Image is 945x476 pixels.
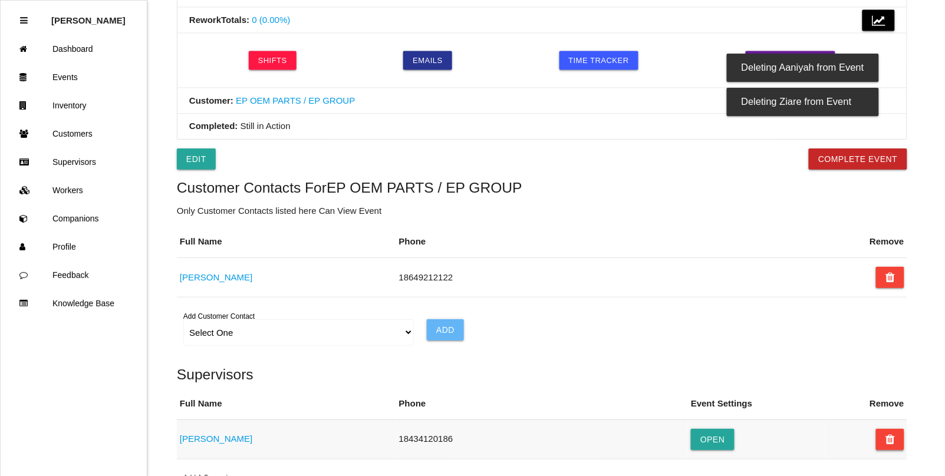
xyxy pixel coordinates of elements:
[189,95,233,105] b: Customer:
[1,176,147,204] a: Workers
[177,148,216,170] a: Edit
[691,429,735,450] button: Open
[1,120,147,148] a: Customers
[177,180,907,196] h5: Customer Contacts For EP OEM PARTS / EP GROUP
[688,388,825,419] th: Event Settings
[1,289,147,318] a: Knowledge Base
[1,148,147,176] a: Supervisors
[20,6,28,35] div: Close
[180,272,252,282] a: [PERSON_NAME]
[177,366,907,382] h5: Supervisors
[396,226,834,257] th: Phone
[189,15,249,25] b: Rework Totals :
[1,204,147,233] a: Companions
[177,388,396,419] th: Full Name
[180,434,252,444] a: [PERSON_NAME]
[189,121,238,131] b: Completed:
[727,88,879,116] div: Deleting Ziare from Event
[183,311,255,322] label: Add Customer Contact
[1,35,147,63] a: Dashboard
[1,91,147,120] a: Inventory
[396,419,689,459] td: 18434120186
[1,261,147,289] a: Feedback
[51,6,126,25] p: Rosie Blandino
[177,114,907,140] li: Still in Action
[867,226,907,257] th: Remove
[177,204,907,218] p: Only Customer Contacts listed here Can View Event
[809,148,907,170] button: Complete Event
[249,51,297,70] a: Shifts
[252,15,290,25] a: 0 (0.00%)
[403,51,452,70] a: Emails
[867,388,907,419] th: Remove
[559,51,639,70] a: Time Tracker
[727,54,879,82] div: Deleting Aaniyah from Event
[236,95,355,105] a: EP OEM PARTS / EP GROUP
[396,388,689,419] th: Phone
[1,63,147,91] a: Events
[1,233,147,261] a: Profile
[396,257,834,297] td: 18649212122
[427,319,464,341] input: Add
[177,226,396,257] th: Full Name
